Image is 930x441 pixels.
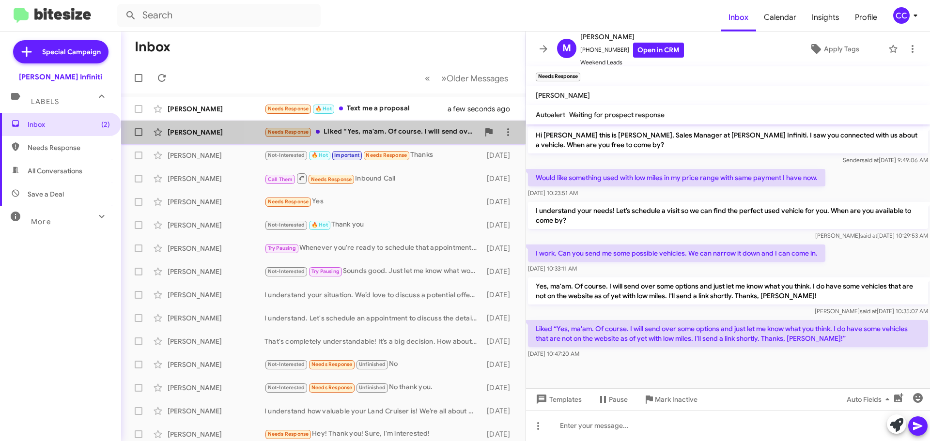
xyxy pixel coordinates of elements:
span: Needs Response [311,361,353,367]
span: [PERSON_NAME] [DATE] 10:35:07 AM [815,307,928,315]
span: Apply Tags [824,40,859,58]
a: Special Campaign [13,40,108,63]
span: [PERSON_NAME] [536,91,590,100]
span: Not-Interested [268,222,305,228]
span: 🔥 Hot [315,106,332,112]
div: [PERSON_NAME] [168,104,264,114]
div: [PERSON_NAME] [168,220,264,230]
span: said at [860,307,877,315]
div: Thank you [264,219,482,230]
p: Hi [PERSON_NAME] this is [PERSON_NAME], Sales Manager at [PERSON_NAME] Infiniti. I saw you connec... [528,126,928,153]
div: No [264,359,482,370]
div: [DATE] [482,429,518,439]
span: All Conversations [28,166,82,176]
div: [DATE] [482,243,518,253]
span: [PERSON_NAME] [DATE] 10:29:53 AM [815,232,928,239]
span: Special Campaign [42,47,101,57]
p: Yes, ma'am. Of course. I will send over some options and just let me know what you think. I do ha... [528,277,928,304]
div: I understand your situation. We’d love to discuss a potential offer for your Q50. Would you like ... [264,290,482,300]
p: Liked “Yes, ma'am. Of course. I will send over some options and just let me know what you think. ... [528,320,928,347]
div: [PERSON_NAME] Infiniti [19,72,102,82]
span: Inbox [721,3,756,31]
div: Thanks [264,150,482,161]
span: « [425,72,430,84]
span: 🔥 Hot [311,222,328,228]
div: Hey! Thank you! Sure, I'm interested! [264,428,482,440]
input: Search [117,4,321,27]
p: Would like something used with low miles in my price range with same payment I have now. [528,169,825,186]
span: [DATE] 10:23:51 AM [528,189,578,197]
button: Pause [589,391,635,408]
div: [DATE] [482,290,518,300]
span: Weekend Leads [580,58,684,67]
span: Mark Inactive [655,391,697,408]
div: [PERSON_NAME] [168,197,264,207]
div: Whenever you're ready to schedule that appointment, just reach out. I'm here to help with the det... [264,243,482,254]
a: Calendar [756,3,804,31]
small: Needs Response [536,73,580,81]
span: Profile [847,3,885,31]
span: M [562,41,571,56]
span: More [31,217,51,226]
button: CC [885,7,919,24]
div: [PERSON_NAME] [168,174,264,183]
div: [PERSON_NAME] [168,243,264,253]
button: Auto Fields [839,391,901,408]
span: Inbox [28,120,110,129]
span: [DATE] 10:47:20 AM [528,350,579,357]
span: [PERSON_NAME] [580,31,684,43]
span: Unfinished [359,361,386,367]
div: [DATE] [482,336,518,346]
div: [DATE] [482,151,518,160]
button: Mark Inactive [635,391,705,408]
span: Needs Response [268,106,309,112]
div: No thank you. [264,382,482,393]
span: Sender [DATE] 9:49:06 AM [843,156,928,164]
div: [DATE] [482,383,518,393]
span: Needs Response [311,176,352,182]
div: Liked “Yes, ma'am. Of course. I will send over some options and just let me know what you think. ... [264,126,479,137]
span: Needs Response [366,152,407,158]
div: [PERSON_NAME] [168,429,264,439]
div: [PERSON_NAME] [168,313,264,323]
span: Try Pausing [311,268,340,274]
span: said at [862,156,879,164]
a: Open in CRM [633,43,684,58]
span: Not-Interested [268,152,305,158]
div: [PERSON_NAME] [168,360,264,369]
h1: Inbox [135,39,170,55]
div: CC [893,7,910,24]
span: Important [334,152,359,158]
span: Unfinished [359,384,386,391]
span: Needs Response [268,431,309,437]
span: Save a Deal [28,189,64,199]
span: Needs Response [268,129,309,135]
div: [PERSON_NAME] [168,406,264,416]
div: [PERSON_NAME] [168,127,264,137]
div: I understand how valuable your Land Cruiser is! We’re all about providing fair appraisals based o... [264,406,482,416]
span: Labels [31,97,59,106]
div: a few seconds ago [460,104,518,114]
button: Templates [526,391,589,408]
nav: Page navigation example [419,68,514,88]
div: Inbound Call [264,172,482,184]
span: said at [860,232,877,239]
div: Text me a proposal [264,103,460,114]
span: Not-Interested [268,384,305,391]
span: Not-Interested [268,268,305,274]
div: Sounds good. Just let me know what works for you. Thank you! [264,266,482,277]
span: Auto Fields [847,391,893,408]
div: [DATE] [482,220,518,230]
span: Try Pausing [268,245,296,251]
span: Templates [534,391,582,408]
a: Insights [804,3,847,31]
span: Call Them [268,176,293,182]
div: [DATE] [482,174,518,183]
div: Yes [264,196,482,207]
button: Previous [419,68,436,88]
span: Needs Response [28,143,110,152]
div: [PERSON_NAME] [168,290,264,300]
div: That's completely understandable! It’s a big decision. How about scheduling a visit? We can discu... [264,336,482,346]
span: 🔥 Hot [311,152,328,158]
